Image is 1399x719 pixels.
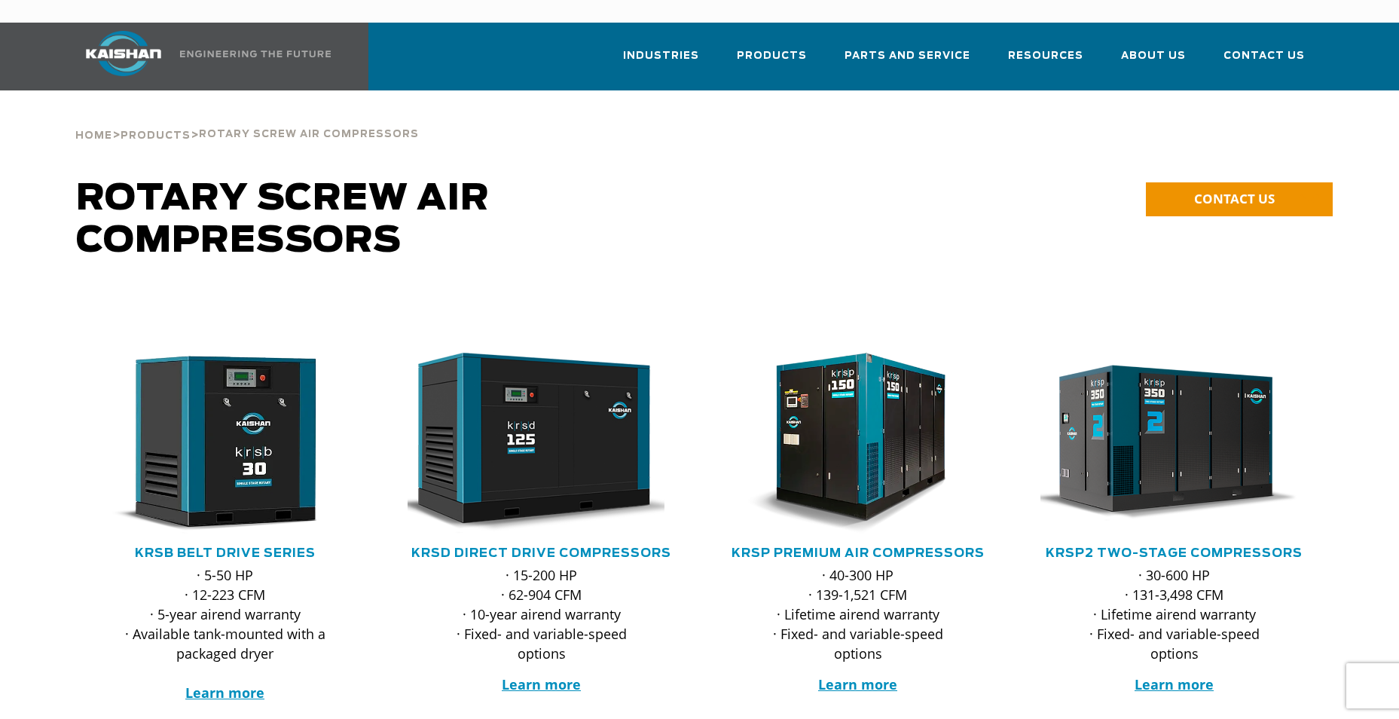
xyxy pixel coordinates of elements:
span: Parts and Service [845,47,970,65]
span: Contact Us [1223,47,1305,65]
img: kaishan logo [67,31,180,76]
span: Resources [1008,47,1083,65]
a: Kaishan USA [67,23,334,90]
a: KRSP2 Two-Stage Compressors [1046,547,1303,559]
span: Industries [623,47,699,65]
a: Learn more [1135,675,1214,693]
a: Products [121,128,191,142]
a: CONTACT US [1146,182,1333,216]
div: krsp350 [1040,353,1309,534]
a: Learn more [502,675,581,693]
img: Engineering the future [180,50,331,57]
a: Learn more [818,675,897,693]
a: Industries [623,36,699,87]
p: · 5-50 HP · 12-223 CFM · 5-year airend warranty · Available tank-mounted with a packaged dryer [121,565,329,702]
div: > > [75,90,419,148]
div: krsb30 [91,353,359,534]
span: Rotary Screw Air Compressors [76,181,490,259]
a: Parts and Service [845,36,970,87]
a: Contact Us [1223,36,1305,87]
p: · 15-200 HP · 62-904 CFM · 10-year airend warranty · Fixed- and variable-speed options [438,565,646,663]
a: About Us [1121,36,1186,87]
a: Home [75,128,112,142]
a: KRSB Belt Drive Series [135,547,316,559]
a: Learn more [185,684,264,702]
a: KRSP Premium Air Compressors [732,547,985,559]
img: krsb30 [80,353,348,534]
span: Products [737,47,807,65]
img: krsd125 [396,353,664,534]
img: krsp350 [1029,353,1297,534]
span: About Us [1121,47,1186,65]
span: Home [75,131,112,141]
a: Products [737,36,807,87]
span: Products [121,131,191,141]
span: Rotary Screw Air Compressors [199,130,419,139]
div: krsp150 [724,353,992,534]
a: KRSD Direct Drive Compressors [411,547,671,559]
img: krsp150 [713,353,981,534]
p: · 40-300 HP · 139-1,521 CFM · Lifetime airend warranty · Fixed- and variable-speed options [754,565,962,663]
p: · 30-600 HP · 131-3,498 CFM · Lifetime airend warranty · Fixed- and variable-speed options [1071,565,1278,663]
span: CONTACT US [1194,190,1275,207]
a: Resources [1008,36,1083,87]
div: krsd125 [408,353,676,534]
